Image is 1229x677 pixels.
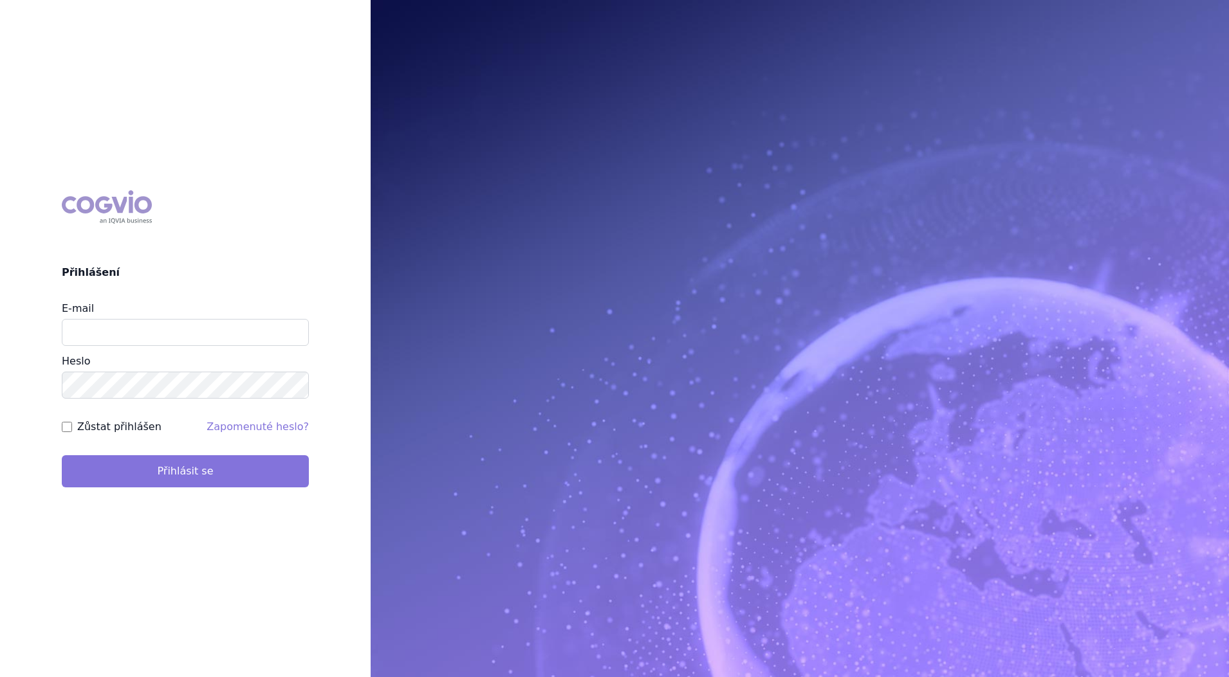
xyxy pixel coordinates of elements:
[62,190,152,224] div: COGVIO
[77,419,162,435] label: Zůstat přihlášen
[62,455,309,487] button: Přihlásit se
[62,302,94,314] label: E-mail
[62,265,309,280] h2: Přihlášení
[62,355,90,367] label: Heslo
[207,420,309,433] a: Zapomenuté heslo?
